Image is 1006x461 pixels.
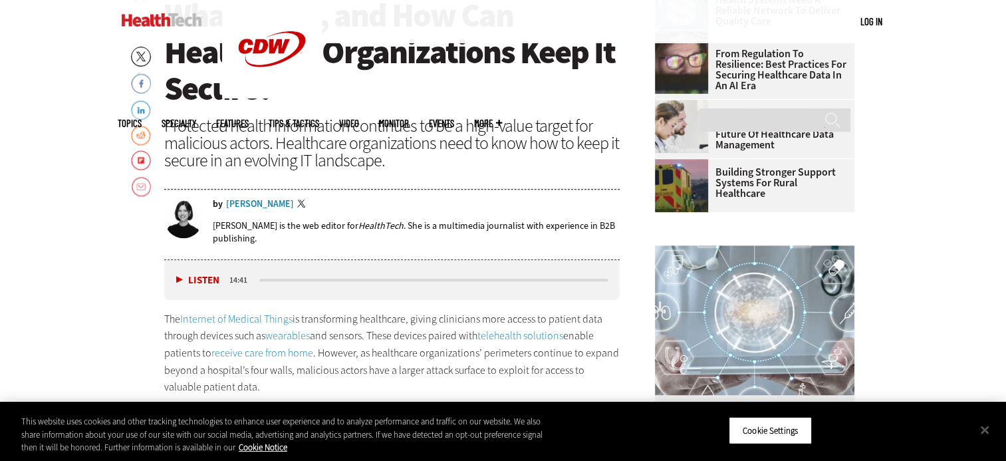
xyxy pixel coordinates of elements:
div: User menu [860,15,882,29]
a: receive care from home [211,346,313,360]
span: by [213,200,223,209]
a: More information about your privacy [239,442,287,453]
button: Close [970,415,999,444]
a: Enterprise Master Patient Index Revolution: The Future of Healthcare Data Management [655,108,846,150]
a: Internet of Medical Things [180,312,293,326]
img: Jordan Scott [164,200,203,238]
a: medical researchers look at data on desktop monitor [655,100,715,110]
a: ambulance driving down country road at sunset [655,159,715,170]
a: wearables [265,329,310,343]
span: Specialty [162,118,196,128]
span: More [474,118,502,128]
p: Networking [655,395,854,424]
img: medical researchers look at data on desktop monitor [655,100,708,153]
a: CDW [222,88,322,102]
a: Events [429,118,454,128]
div: media player [164,260,620,300]
img: Home [122,13,202,27]
button: Listen [176,275,219,285]
span: Topics [118,118,142,128]
a: Log in [860,15,882,27]
a: [PERSON_NAME] [226,200,294,209]
div: duration [227,274,257,286]
a: Video [339,118,359,128]
a: MonITor [379,118,409,128]
div: This website uses cookies and other tracking technologies to enhance user experience and to analy... [21,415,553,454]
a: Tips & Tactics [269,118,319,128]
button: Cookie Settings [729,416,812,444]
div: Protected health information continues to be a high-value target for malicious actors. Healthcare... [164,117,620,169]
a: Building Stronger Support Systems for Rural Healthcare [655,167,846,199]
em: HealthTech [358,220,404,232]
p: The is transforming healthcare, giving clinicians more access to patient data through devices suc... [164,311,620,396]
a: telehealth solutions [477,329,563,343]
img: ambulance driving down country road at sunset [655,159,708,212]
p: [PERSON_NAME] is the web editor for . She is a multimedia journalist with experience in B2B publi... [213,220,620,245]
a: Features [216,118,249,128]
a: Twitter [297,200,309,210]
img: Healthcare networking [655,245,854,395]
